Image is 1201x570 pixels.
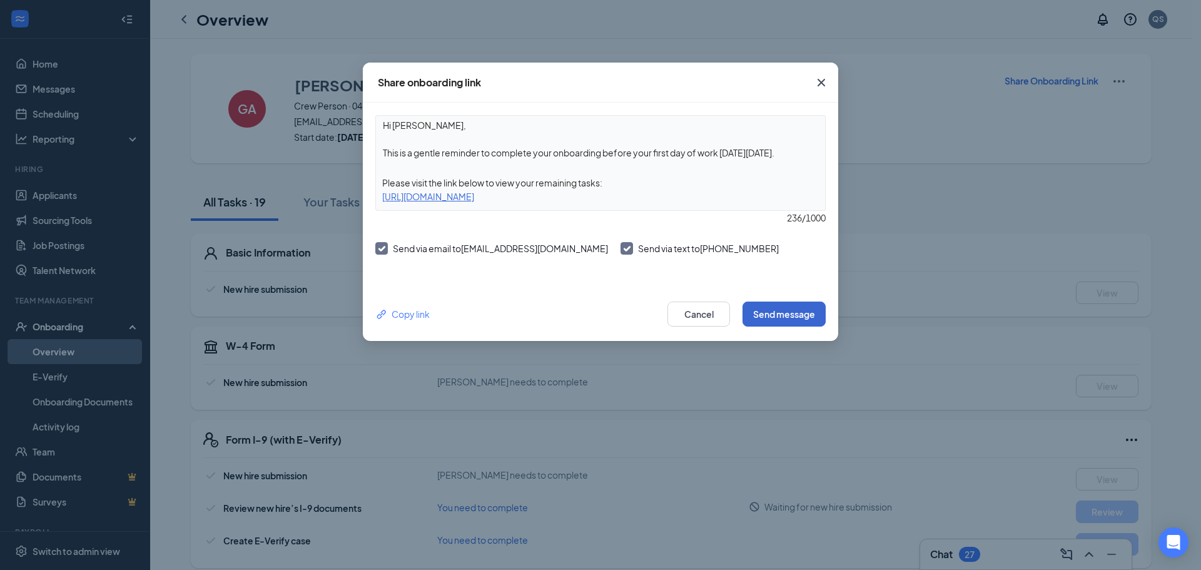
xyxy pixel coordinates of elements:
div: Share onboarding link [378,76,481,89]
button: Cancel [667,302,730,327]
svg: Link [375,308,388,321]
svg: Cross [814,75,829,90]
textarea: Hi [PERSON_NAME], This is a gentle reminder to complete your onboarding before your first day of ... [376,116,825,162]
div: [URL][DOMAIN_NAME] [376,190,825,203]
span: Send via text to [PHONE_NUMBER] [638,243,779,254]
button: Close [804,63,838,103]
button: Link Copy link [375,307,430,321]
div: 236 / 1000 [375,211,826,225]
button: Send message [742,302,826,327]
div: Open Intercom Messenger [1158,527,1188,557]
div: Copy link [375,307,430,321]
div: Please visit the link below to view your remaining tasks: [376,176,825,190]
span: Send via email to [EMAIL_ADDRESS][DOMAIN_NAME] [393,243,608,254]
